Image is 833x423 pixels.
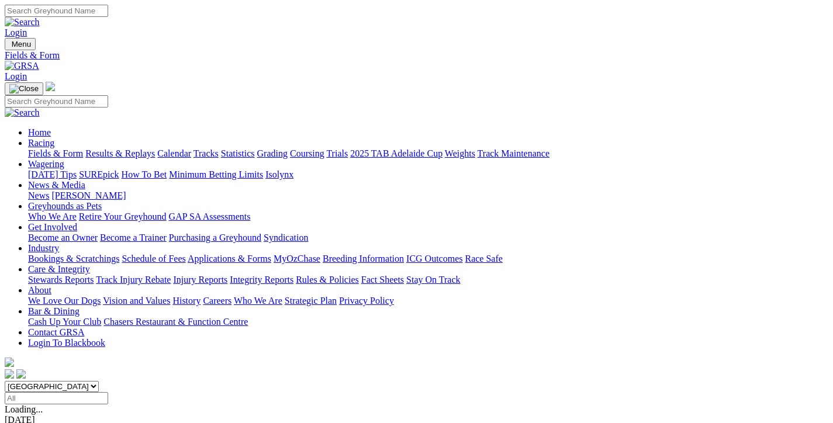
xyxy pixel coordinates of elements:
[339,296,394,306] a: Privacy Policy
[46,82,55,91] img: logo-grsa-white.png
[264,233,308,242] a: Syndication
[465,254,502,263] a: Race Safe
[79,169,119,179] a: SUREpick
[12,40,31,48] span: Menu
[285,296,337,306] a: Strategic Plan
[234,296,282,306] a: Who We Are
[28,169,828,180] div: Wagering
[5,61,39,71] img: GRSA
[169,169,263,179] a: Minimum Betting Limits
[257,148,288,158] a: Grading
[203,296,231,306] a: Careers
[28,243,59,253] a: Industry
[5,82,43,95] button: Toggle navigation
[28,211,77,221] a: Who We Are
[103,296,170,306] a: Vision and Values
[5,358,14,367] img: logo-grsa-white.png
[28,127,51,137] a: Home
[28,201,102,211] a: Greyhounds as Pets
[28,138,54,148] a: Racing
[290,148,324,158] a: Coursing
[406,254,462,263] a: ICG Outcomes
[221,148,255,158] a: Statistics
[51,190,126,200] a: [PERSON_NAME]
[406,275,460,285] a: Stay On Track
[5,71,27,81] a: Login
[5,17,40,27] img: Search
[157,148,191,158] a: Calendar
[5,404,43,414] span: Loading...
[100,233,167,242] a: Become a Trainer
[28,275,828,285] div: Care & Integrity
[28,338,105,348] a: Login To Blackbook
[28,296,828,306] div: About
[5,108,40,118] img: Search
[478,148,549,158] a: Track Maintenance
[28,233,98,242] a: Become an Owner
[274,254,320,263] a: MyOzChase
[28,148,83,158] a: Fields & Form
[79,211,167,221] a: Retire Your Greyhound
[5,369,14,379] img: facebook.svg
[103,317,248,327] a: Chasers Restaurant & Function Centre
[265,169,293,179] a: Isolynx
[28,148,828,159] div: Racing
[5,95,108,108] input: Search
[28,264,90,274] a: Care & Integrity
[230,275,293,285] a: Integrity Reports
[445,148,475,158] a: Weights
[172,296,201,306] a: History
[173,275,227,285] a: Injury Reports
[5,5,108,17] input: Search
[5,392,108,404] input: Select date
[28,233,828,243] div: Get Involved
[28,190,49,200] a: News
[350,148,443,158] a: 2025 TAB Adelaide Cup
[28,254,119,263] a: Bookings & Scratchings
[361,275,404,285] a: Fact Sheets
[122,169,167,179] a: How To Bet
[96,275,171,285] a: Track Injury Rebate
[28,296,101,306] a: We Love Our Dogs
[28,275,94,285] a: Stewards Reports
[28,285,51,295] a: About
[28,159,64,169] a: Wagering
[28,222,77,232] a: Get Involved
[122,254,185,263] a: Schedule of Fees
[5,38,36,50] button: Toggle navigation
[28,317,101,327] a: Cash Up Your Club
[16,369,26,379] img: twitter.svg
[28,254,828,264] div: Industry
[9,84,39,93] img: Close
[169,211,251,221] a: GAP SA Assessments
[296,275,359,285] a: Rules & Policies
[193,148,219,158] a: Tracks
[28,180,85,190] a: News & Media
[5,50,828,61] a: Fields & Form
[188,254,271,263] a: Applications & Forms
[169,233,261,242] a: Purchasing a Greyhound
[323,254,404,263] a: Breeding Information
[326,148,348,158] a: Trials
[5,27,27,37] a: Login
[85,148,155,158] a: Results & Replays
[28,211,828,222] div: Greyhounds as Pets
[28,317,828,327] div: Bar & Dining
[28,169,77,179] a: [DATE] Tips
[28,306,80,316] a: Bar & Dining
[28,327,84,337] a: Contact GRSA
[28,190,828,201] div: News & Media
